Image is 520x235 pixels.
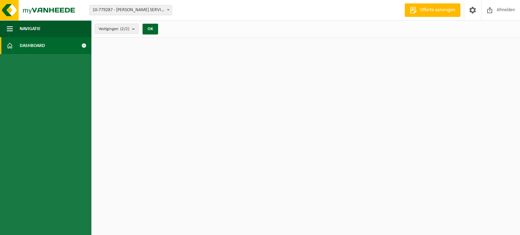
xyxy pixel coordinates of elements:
span: Dashboard [20,37,45,54]
button: OK [143,24,158,34]
span: Offerte aanvragen [418,7,457,14]
span: Navigatie [20,20,41,37]
span: 10-779287 - ORSI SERVICES - MELLE [89,5,172,15]
button: Vestigingen(2/2) [95,24,138,34]
span: Vestigingen [99,24,129,34]
count: (2/2) [120,27,129,31]
span: 10-779287 - ORSI SERVICES - MELLE [90,5,172,15]
a: Offerte aanvragen [405,3,460,17]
